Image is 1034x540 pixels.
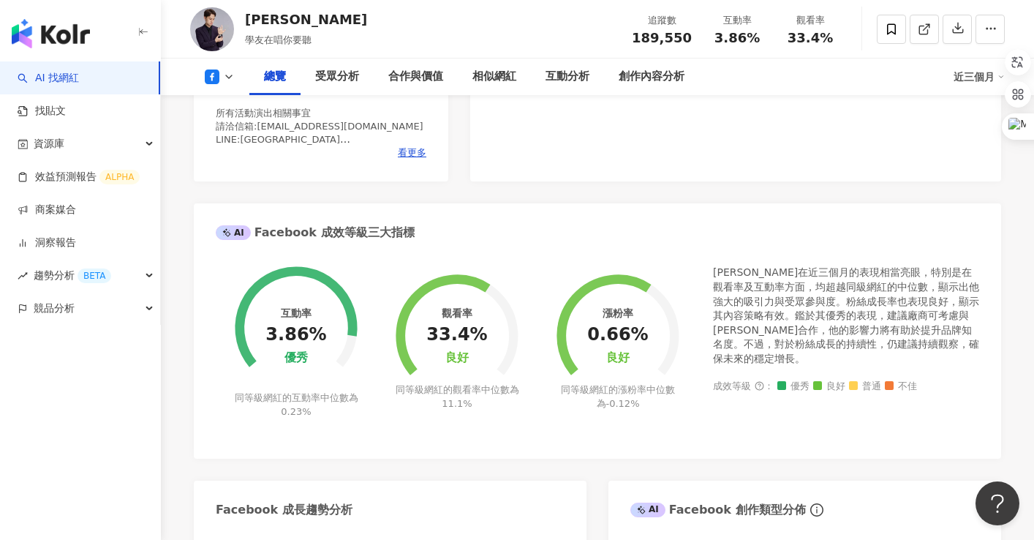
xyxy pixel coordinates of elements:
span: 189,550 [632,30,692,45]
span: -0.12% [606,398,640,409]
div: [PERSON_NAME] [245,10,367,29]
div: 良好 [445,351,469,365]
div: 觀看率 [442,307,472,319]
div: 互動率 [709,13,765,28]
div: 同等級網紅的漲粉率中位數為 [554,383,682,410]
div: 成效等級 ： [713,381,979,392]
div: Facebook 成效等級三大指標 [216,225,415,241]
a: searchAI 找網紅 [18,71,79,86]
span: info-circle [808,501,826,519]
div: 互動率 [281,307,312,319]
a: 找貼文 [18,104,66,119]
span: 普通 [849,381,881,392]
img: KOL Avatar [190,7,234,51]
div: 觀看率 [782,13,838,28]
div: Facebook 創作類型分佈 [630,502,806,518]
div: 總覽 [264,68,286,86]
div: 同等級網紅的互動率中位數為 [233,391,361,418]
span: 11.1% [442,398,472,409]
div: 3.86% [265,325,326,345]
span: 所有活動演出相關事宜 請洽信箱:[EMAIL_ADDRESS][DOMAIN_NAME] LINE:[GEOGRAPHIC_DATA] 謝謝各方大大指教照顧！ [216,108,423,159]
span: 競品分析 [34,292,75,325]
div: BETA [78,269,111,283]
div: 互動分析 [546,68,589,86]
div: 追蹤數 [632,13,692,28]
span: 不佳 [885,381,917,392]
div: 良好 [606,351,630,365]
div: 近三個月 [954,65,1005,89]
span: 3.86% [714,31,760,45]
span: 學友在唱你要聽 [245,34,312,45]
span: rise [18,271,28,281]
span: 良好 [813,381,845,392]
div: 33.4% [426,325,487,345]
div: 創作內容分析 [619,68,684,86]
img: logo [12,19,90,48]
div: 漲粉率 [603,307,633,319]
a: 效益預測報告ALPHA [18,170,140,184]
div: 0.66% [587,325,648,345]
span: 趨勢分析 [34,259,111,292]
span: 看更多 [398,146,426,160]
div: 優秀 [284,351,308,365]
a: 洞察報告 [18,236,76,250]
span: 33.4% [788,31,833,45]
div: AI [630,503,665,517]
span: 資源庫 [34,127,64,160]
span: 0.23% [281,406,311,417]
div: 合作與價值 [388,68,443,86]
div: Facebook 成長趨勢分析 [216,502,352,518]
div: 受眾分析 [315,68,359,86]
div: [PERSON_NAME]在近三個月的表現相當亮眼，特別是在觀看率及互動率方面，均超越同級網紅的中位數，顯示出他強大的吸引力與受眾參與度。粉絲成長率也表現良好，顯示其內容策略有效。鑑於其優秀的表... [713,266,979,366]
span: 優秀 [777,381,810,392]
a: 商案媒合 [18,203,76,217]
iframe: Help Scout Beacon - Open [975,481,1019,525]
div: AI [216,225,251,240]
div: 相似網紅 [472,68,516,86]
div: 同等級網紅的觀看率中位數為 [393,383,521,410]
